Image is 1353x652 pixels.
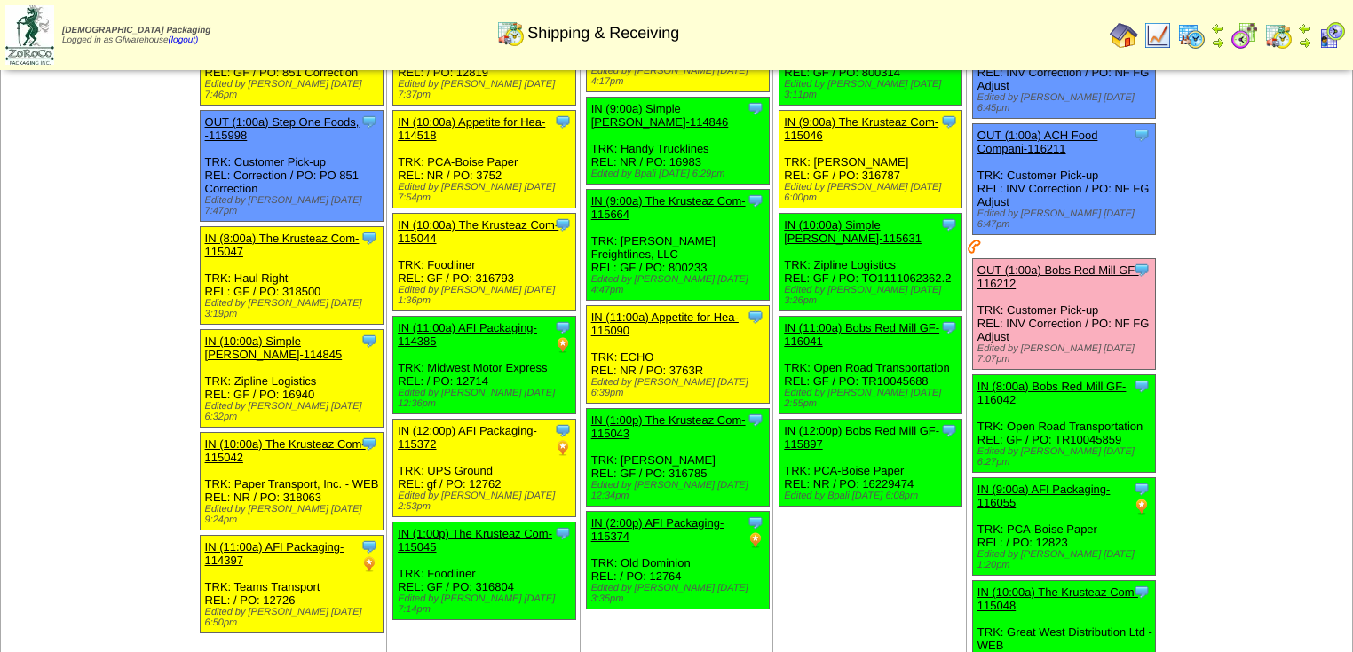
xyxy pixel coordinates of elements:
a: IN (9:00a) Simple [PERSON_NAME]-114846 [591,102,729,129]
img: Tooltip [360,435,378,452]
div: TRK: Midwest Motor Express REL: / PO: 12714 [393,317,576,414]
div: TRK: [PERSON_NAME] REL: GF / PO: 316787 [779,111,962,208]
div: Edited by Bpali [DATE] 6:29pm [591,169,769,179]
img: Tooltip [360,538,378,555]
div: TRK: Customer Pick-up REL: INV Correction / PO: NF FG Adjust [972,124,1155,235]
img: Tooltip [554,524,572,542]
img: calendarinout.gif [496,19,525,47]
div: Edited by [PERSON_NAME] [DATE] 7:46pm [205,79,383,100]
a: IN (2:00p) AFI Packaging-115374 [591,516,724,543]
div: TRK: Paper Transport, Inc. - WEB REL: NR / PO: 318063 [200,433,383,530]
div: TRK: ECHO REL: NR / PO: 3763R [586,306,769,404]
div: Edited by [PERSON_NAME] [DATE] 12:36pm [398,388,575,409]
a: OUT (1:00a) Bobs Red Mill GF-116212 [977,263,1139,290]
a: IN (10:00a) Appetite for Hea-114518 [398,115,545,142]
div: TRK: Haul Right REL: GF / PO: 318500 [200,227,383,325]
div: TRK: [PERSON_NAME] REL: GF / PO: 316785 [586,409,769,507]
div: Edited by [PERSON_NAME] [DATE] 6:32pm [205,401,383,422]
img: calendarinout.gif [1264,21,1293,50]
img: Tooltip [554,318,572,336]
img: Tooltip [1133,377,1151,395]
div: Edited by [PERSON_NAME] [DATE] 7:07pm [977,343,1155,365]
div: Edited by [PERSON_NAME] [DATE] 2:55pm [784,388,961,409]
img: Tooltip [747,192,764,209]
img: Tooltip [554,421,572,439]
img: calendarprod.gif [1177,21,1206,50]
div: TRK: UPS Ground REL: gf / PO: 12762 [393,420,576,517]
div: Edited by [PERSON_NAME] [DATE] 2:53pm [398,491,575,512]
div: Edited by [PERSON_NAME] [DATE] 7:54pm [398,182,575,203]
div: TRK: PCA-Boise Paper REL: NR / PO: 16229474 [779,420,962,507]
img: Tooltip [1133,583,1151,601]
div: Edited by Bpali [DATE] 6:08pm [784,491,961,501]
img: home.gif [1110,21,1138,50]
a: IN (10:00a) Simple [PERSON_NAME]-115631 [784,218,922,245]
div: TRK: Foodliner REL: GF / PO: 316804 [393,522,576,620]
div: Edited by [PERSON_NAME] [DATE] 12:34pm [591,480,769,501]
img: Tooltip [554,113,572,130]
a: IN (8:00a) Bobs Red Mill GF-116042 [977,380,1127,406]
img: Tooltip [940,216,958,233]
div: TRK: Foodliner REL: GF / PO: 316793 [393,214,576,311]
div: TRK: [PERSON_NAME] Freightlines, LLC REL: GF / PO: 800233 [586,190,769,301]
div: Edited by [PERSON_NAME] [DATE] 6:39pm [591,377,769,398]
span: [DEMOGRAPHIC_DATA] Packaging [62,26,210,35]
img: calendarcustomer.gif [1317,21,1346,50]
div: TRK: Customer Pick-up REL: INV Correction / PO: NF FG Adjust [972,259,1155,370]
div: TRK: Open Road Transportation REL: GF / PO: TR10045688 [779,317,962,414]
div: TRK: Zipline Logistics REL: GF / PO: TO1111062362.2 [779,214,962,311]
div: TRK: Handy Trucklines REL: NR / PO: 16983 [586,98,769,185]
div: Edited by [PERSON_NAME] [DATE] 3:26pm [784,285,961,306]
img: line_graph.gif [1143,21,1172,50]
div: Edited by [PERSON_NAME] [DATE] 6:00pm [784,182,961,203]
img: arrowright.gif [1298,35,1312,50]
img: PO [360,555,378,573]
div: TRK: Zipline Logistics REL: GF / PO: 16940 [200,330,383,428]
img: Tooltip [747,514,764,531]
div: Edited by [PERSON_NAME] [DATE] 3:35pm [591,583,769,604]
div: Edited by [PERSON_NAME] [DATE] 7:37pm [398,79,575,100]
a: IN (9:00a) The Krusteaz Com-115664 [591,194,746,221]
div: Edited by [PERSON_NAME] [DATE] 6:47pm [977,208,1155,230]
img: Tooltip [940,421,958,439]
div: Edited by [PERSON_NAME] [DATE] 1:20pm [977,549,1155,570]
div: Edited by [PERSON_NAME] [DATE] 1:36pm [398,285,575,306]
a: IN (10:00a) Simple [PERSON_NAME]-114845 [205,334,343,361]
div: Edited by [PERSON_NAME] [DATE] 4:47pm [591,274,769,295]
img: Tooltip [360,332,378,350]
div: Edited by [PERSON_NAME] [DATE] 6:27pm [977,446,1155,467]
img: Tooltip [747,99,764,117]
img: PO [747,531,764,549]
img: Tooltip [1133,261,1151,279]
img: Tooltip [940,318,958,336]
div: Edited by [PERSON_NAME] [DATE] 9:24pm [205,504,383,525]
img: calendarblend.gif [1230,21,1259,50]
img: arrowright.gif [1211,35,1225,50]
a: IN (9:00a) The Krusteaz Com-115046 [784,115,938,142]
div: Edited by [PERSON_NAME] [DATE] 6:50pm [205,607,383,628]
div: TRK: Teams Transport REL: / PO: 12726 [200,536,383,633]
a: IN (12:00p) AFI Packaging-115372 [398,424,537,451]
div: TRK: Open Road Transportation REL: GF / PO: TR10045859 [972,375,1155,473]
div: Edited by [PERSON_NAME] [DATE] 7:14pm [398,593,575,615]
a: IN (12:00p) Bobs Red Mill GF-115897 [784,424,939,451]
img: Tooltip [1133,126,1151,144]
img: Tooltip [747,411,764,428]
img: PO [554,336,572,354]
div: Edited by [PERSON_NAME] [DATE] 7:47pm [205,195,383,216]
img: Tooltip [360,229,378,247]
a: IN (10:00a) The Krusteaz Com-115044 [398,218,558,245]
a: IN (9:00a) AFI Packaging-116055 [977,483,1111,509]
img: Tooltip [940,113,958,130]
div: TRK: Old Dominion REL: / PO: 12764 [586,512,769,609]
img: arrowleft.gif [1211,21,1225,35]
span: Logged in as Gfwarehouse [62,26,210,45]
div: TRK: PCA-Boise Paper REL: NR / PO: 3752 [393,111,576,208]
img: Tooltip [554,216,572,233]
img: zoroco-logo-small.webp [5,5,54,65]
a: IN (1:00p) The Krusteaz Com-115043 [591,413,746,440]
img: Tooltip [747,308,764,326]
a: IN (1:00p) The Krusteaz Com-115045 [398,527,552,554]
img: arrowleft.gif [1298,21,1312,35]
img: PO [1133,498,1151,515]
